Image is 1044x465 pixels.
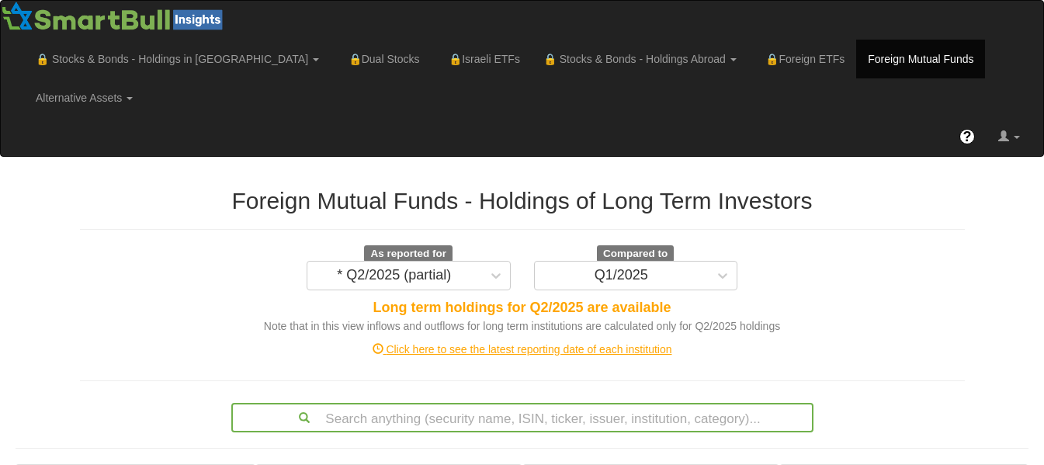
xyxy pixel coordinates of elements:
a: 🔒 Stocks & Bonds - Holdings in [GEOGRAPHIC_DATA] [24,40,331,78]
a: Foreign Mutual Funds [856,40,985,78]
h2: Foreign Mutual Funds - Holdings of Long Term Investors [80,188,965,213]
img: Smartbull [1,1,229,32]
a: 🔒Israeli ETFs [431,40,531,78]
span: As reported for [364,245,453,262]
div: Long term holdings for Q2/2025 are available [80,298,965,318]
a: 🔒Foreign ETFs [748,40,857,78]
div: * Q2/2025 (partial) [337,268,451,283]
div: Search anything (security name, ISIN, ticker, issuer, institution, category)... [233,404,812,431]
span: Compared to [597,245,674,262]
div: Click here to see the latest reporting date of each institution [68,342,976,357]
a: Alternative Assets [24,78,144,117]
a: 🔒Dual Stocks [331,40,431,78]
a: 🔒 Stocks & Bonds - Holdings Abroad [532,40,748,78]
span: ? [963,129,972,144]
div: Q1/2025 [595,268,648,283]
a: ? [948,117,987,156]
div: Note that in this view inflows and outflows for long term institutions are calculated only for Q2... [80,318,965,334]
